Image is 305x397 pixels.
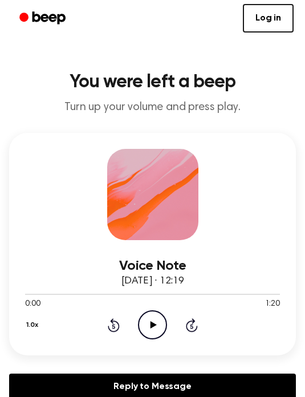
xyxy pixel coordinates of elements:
[9,73,296,91] h1: You were left a beep
[25,258,280,274] h3: Voice Note
[11,7,76,30] a: Beep
[265,298,280,310] span: 1:20
[25,298,40,310] span: 0:00
[25,315,42,335] button: 1.0x
[9,100,296,115] p: Turn up your volume and press play.
[243,4,294,33] a: Log in
[121,276,184,286] span: [DATE] · 12:19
